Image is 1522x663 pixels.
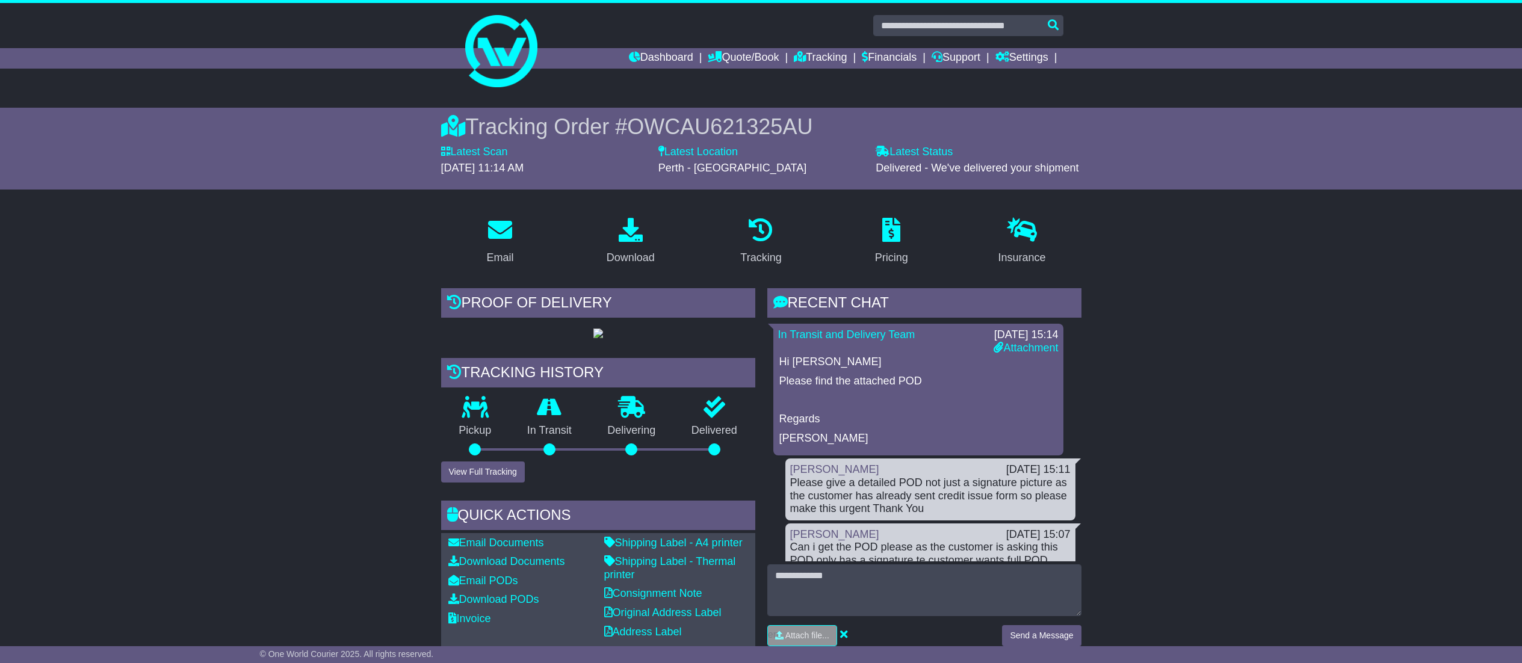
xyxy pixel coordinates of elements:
[604,587,702,599] a: Consignment Note
[932,48,980,69] a: Support
[998,250,1046,266] div: Insurance
[732,214,789,270] a: Tracking
[673,424,755,437] p: Delivered
[599,214,663,270] a: Download
[448,575,518,587] a: Email PODs
[590,424,674,437] p: Delivering
[794,48,847,69] a: Tracking
[441,288,755,321] div: Proof of Delivery
[486,250,513,266] div: Email
[994,342,1058,354] a: Attachment
[604,626,682,638] a: Address Label
[604,606,722,618] a: Original Address Label
[779,356,1057,369] p: Hi [PERSON_NAME]
[593,328,603,338] img: GetPodImage
[740,250,781,266] div: Tracking
[629,48,693,69] a: Dashboard
[790,541,1071,580] div: Can i get the POD please as the customer is asking this POD only has a signature te customer want...
[441,461,525,483] button: View Full Tracking
[790,528,879,540] a: [PERSON_NAME]
[1002,625,1081,646] button: Send a Message
[1006,463,1071,476] div: [DATE] 15:11
[441,358,755,390] div: Tracking history
[867,214,916,270] a: Pricing
[604,555,736,581] a: Shipping Label - Thermal printer
[708,48,779,69] a: Quote/Book
[875,250,908,266] div: Pricing
[790,476,1071,516] div: Please give a detailed POD not just a signature picture as the customer has already sent credit i...
[607,250,655,266] div: Download
[448,612,491,624] a: Invoice
[441,162,524,174] span: [DATE] 11:14 AM
[779,432,1057,445] p: [PERSON_NAME]
[778,328,915,341] a: In Transit and Delivery Team
[448,593,539,605] a: Download PODs
[779,413,1057,426] p: Regards
[627,114,812,139] span: OWCAU621325AU
[448,555,565,567] a: Download Documents
[991,214,1054,270] a: Insurance
[779,375,1057,388] p: Please find the attached POD
[260,649,434,659] span: © One World Courier 2025. All rights reserved.
[767,288,1081,321] div: RECENT CHAT
[862,48,917,69] a: Financials
[658,146,738,159] label: Latest Location
[658,162,806,174] span: Perth - [GEOGRAPHIC_DATA]
[994,328,1058,342] div: [DATE] 15:14
[441,501,755,533] div: Quick Actions
[876,146,953,159] label: Latest Status
[995,48,1048,69] a: Settings
[876,162,1078,174] span: Delivered - We've delivered your shipment
[441,114,1081,140] div: Tracking Order #
[478,214,521,270] a: Email
[448,537,544,549] a: Email Documents
[441,146,508,159] label: Latest Scan
[509,424,590,437] p: In Transit
[1006,528,1071,541] div: [DATE] 15:07
[790,463,879,475] a: [PERSON_NAME]
[441,424,510,437] p: Pickup
[604,537,743,549] a: Shipping Label - A4 printer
